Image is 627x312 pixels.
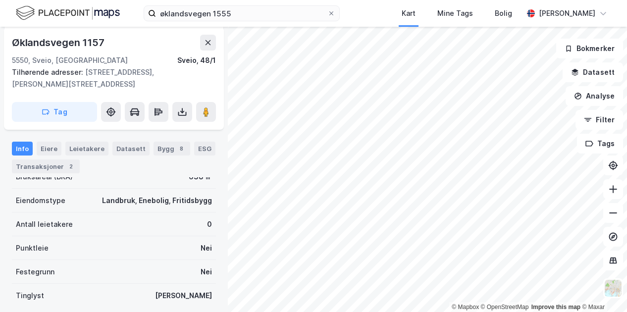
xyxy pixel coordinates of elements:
[539,7,595,19] div: [PERSON_NAME]
[531,304,580,311] a: Improve this map
[207,218,212,230] div: 0
[155,290,212,302] div: [PERSON_NAME]
[16,4,120,22] img: logo.f888ab2527a4732fd821a326f86c7f29.svg
[452,304,479,311] a: Mapbox
[12,66,208,90] div: [STREET_ADDRESS], [PERSON_NAME][STREET_ADDRESS]
[481,304,529,311] a: OpenStreetMap
[566,86,623,106] button: Analyse
[12,142,33,156] div: Info
[575,110,623,130] button: Filter
[577,264,627,312] iframe: Chat Widget
[12,102,97,122] button: Tag
[112,142,150,156] div: Datasett
[16,266,54,278] div: Festegrunn
[201,242,212,254] div: Nei
[16,218,73,230] div: Antall leietakere
[495,7,512,19] div: Bolig
[37,142,61,156] div: Eiere
[176,144,186,154] div: 8
[201,266,212,278] div: Nei
[12,35,106,51] div: Øklandsvegen 1157
[65,142,108,156] div: Leietakere
[66,161,76,171] div: 2
[563,62,623,82] button: Datasett
[12,159,80,173] div: Transaksjoner
[402,7,416,19] div: Kart
[194,142,215,156] div: ESG
[177,54,216,66] div: Sveio, 48/1
[577,134,623,154] button: Tags
[16,290,44,302] div: Tinglyst
[16,242,49,254] div: Punktleie
[154,142,190,156] div: Bygg
[437,7,473,19] div: Mine Tags
[12,68,85,76] span: Tilhørende adresser:
[102,195,212,207] div: Landbruk, Enebolig, Fritidsbygg
[156,6,327,21] input: Søk på adresse, matrikkel, gårdeiere, leietakere eller personer
[12,54,128,66] div: 5550, Sveio, [GEOGRAPHIC_DATA]
[556,39,623,58] button: Bokmerker
[577,264,627,312] div: Kontrollprogram for chat
[16,195,65,207] div: Eiendomstype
